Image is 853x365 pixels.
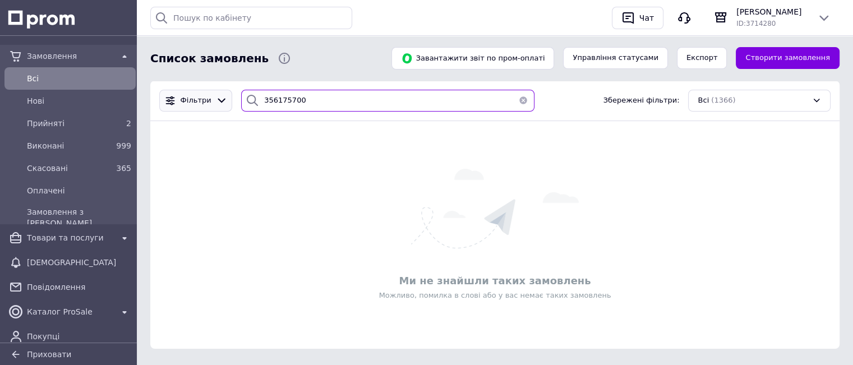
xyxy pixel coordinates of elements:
span: 2 [126,119,131,128]
span: Список замовлень [150,50,269,67]
span: Замовлення [27,50,113,62]
img: Нічого не знайдено [411,169,579,248]
span: Покупці [27,331,131,342]
button: Завантажити звіт по пром-оплаті [391,47,554,70]
span: Збережені фільтри: [603,95,680,106]
span: Скасовані [27,163,109,174]
div: Ми не знайшли таких замовлень [156,274,834,288]
span: [PERSON_NAME] [736,6,808,17]
span: (1366) [711,96,735,104]
button: Управління статусами [563,47,668,69]
button: Експорт [677,47,727,69]
span: 365 [116,164,131,173]
input: Пошук по кабінету [150,7,352,29]
span: ID: 3714280 [736,20,776,27]
span: Всi [27,73,131,84]
span: Товари та послуги [27,232,113,243]
span: [DEMOGRAPHIC_DATA] [27,257,131,268]
span: Виконані [27,140,109,151]
span: Нові [27,95,131,107]
div: Можливо, помилка в слові або у вас немає таких замовлень [156,290,834,301]
span: 999 [116,141,131,150]
button: Чат [612,7,663,29]
span: Фільтри [181,95,211,106]
span: Оплачені [27,185,131,196]
span: Прийняті [27,118,109,129]
span: Всі [698,95,709,106]
span: Приховати [27,350,71,359]
input: Пошук за номером замовлення, ПІБ покупця, номером телефону, Email, номером накладної [241,90,534,112]
a: Створити замовлення [736,47,840,69]
button: Очистить [512,90,534,112]
span: Повідомлення [27,281,131,293]
div: Чат [637,10,656,26]
span: Каталог ProSale [27,306,113,317]
span: Замовлення з [PERSON_NAME] [27,206,131,229]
